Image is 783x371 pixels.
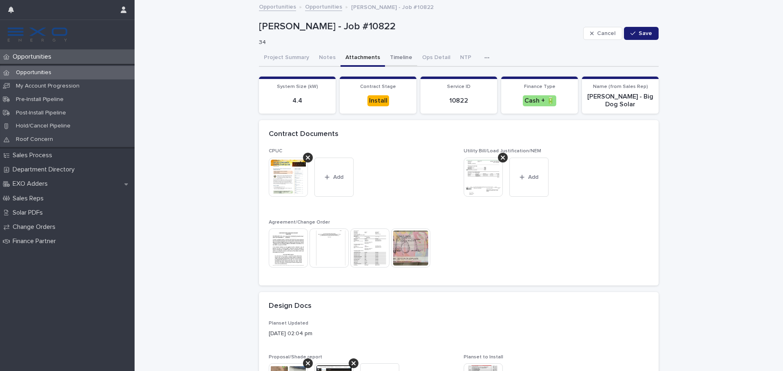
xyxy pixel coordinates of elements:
p: Finance Partner [9,237,62,245]
span: Service ID [447,84,471,89]
span: Finance Type [524,84,555,89]
p: Hold/Cancel Pipeline [9,123,77,130]
button: Project Summary [259,50,314,67]
span: Add [528,174,538,180]
button: NTP [455,50,476,67]
button: Save [624,27,659,40]
span: System Size (kW) [277,84,318,89]
span: Agreement/Change Order [269,220,330,225]
p: EXO Adders [9,180,54,188]
p: [PERSON_NAME] - Big Dog Solar [587,93,654,108]
img: FKS5r6ZBThi8E5hshIGi [7,26,69,43]
div: Install [367,95,389,106]
a: Opportunities [259,2,296,11]
p: Sales Reps [9,195,50,202]
p: [PERSON_NAME] - Job #10822 [351,2,434,11]
button: Cancel [583,27,622,40]
button: Ops Detail [417,50,455,67]
span: Contract Stage [360,84,396,89]
span: Proposal/Shade report [269,355,322,360]
p: Change Orders [9,223,62,231]
h2: Contract Documents [269,130,338,139]
button: Add [314,158,354,197]
button: Add [509,158,549,197]
p: 4.4 [264,97,331,105]
p: [PERSON_NAME] - Job #10822 [259,21,580,33]
p: 10822 [425,97,492,105]
div: Cash + 🔋 [523,95,556,106]
span: Utility Bill/Load Justification/NEM [464,149,541,154]
p: [DATE] 02:04 pm [269,329,649,338]
button: Attachments [341,50,385,67]
p: Department Directory [9,166,81,173]
p: 34 [259,39,577,46]
span: Planset to Install [464,355,503,360]
span: Planset Updated [269,321,308,326]
p: Pre-Install Pipeline [9,96,70,103]
span: Save [639,31,652,36]
span: Name (from Sales Rep) [593,84,648,89]
span: Cancel [597,31,615,36]
p: Opportunities [9,69,58,76]
p: Sales Process [9,151,59,159]
p: My Account Progression [9,83,86,90]
p: Post-Install Pipeline [9,110,73,116]
a: Opportunities [305,2,342,11]
span: Add [333,174,343,180]
p: Roof Concern [9,136,60,143]
span: CPUC [269,149,282,154]
button: Notes [314,50,341,67]
h2: Design Docs [269,302,312,311]
button: Timeline [385,50,417,67]
p: Solar PDFs [9,209,49,217]
p: Opportunities [9,53,58,61]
